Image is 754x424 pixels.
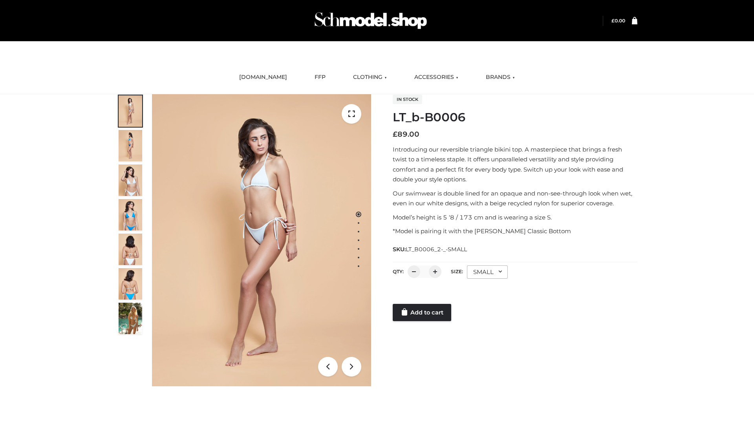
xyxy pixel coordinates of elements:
[119,199,142,230] img: ArielClassicBikiniTop_CloudNine_AzureSky_OW114ECO_4-scaled.jpg
[393,188,637,208] p: Our swimwear is double lined for an opaque and non-see-through look when wet, even in our white d...
[611,18,625,24] bdi: 0.00
[309,69,331,86] a: FFP
[119,130,142,161] img: ArielClassicBikiniTop_CloudNine_AzureSky_OW114ECO_2-scaled.jpg
[467,265,508,279] div: SMALL
[451,269,463,274] label: Size:
[480,69,521,86] a: BRANDS
[393,144,637,185] p: Introducing our reversible triangle bikini top. A masterpiece that brings a fresh twist to a time...
[393,269,404,274] label: QTY:
[393,245,468,254] span: SKU:
[393,130,419,139] bdi: 89.00
[611,18,615,24] span: £
[393,110,637,124] h1: LT_b-B0006
[119,268,142,300] img: ArielClassicBikiniTop_CloudNine_AzureSky_OW114ECO_8-scaled.jpg
[393,304,451,321] a: Add to cart
[119,95,142,127] img: ArielClassicBikiniTop_CloudNine_AzureSky_OW114ECO_1-scaled.jpg
[393,226,637,236] p: *Model is pairing it with the [PERSON_NAME] Classic Bottom
[347,69,393,86] a: CLOTHING
[312,5,430,36] img: Schmodel Admin 964
[119,303,142,334] img: Arieltop_CloudNine_AzureSky2.jpg
[408,69,464,86] a: ACCESSORIES
[393,212,637,223] p: Model’s height is 5 ‘8 / 173 cm and is wearing a size S.
[119,234,142,265] img: ArielClassicBikiniTop_CloudNine_AzureSky_OW114ECO_7-scaled.jpg
[152,94,371,386] img: ArielClassicBikiniTop_CloudNine_AzureSky_OW114ECO_1
[233,69,293,86] a: [DOMAIN_NAME]
[393,130,397,139] span: £
[406,246,467,253] span: LT_B0006_2-_-SMALL
[119,164,142,196] img: ArielClassicBikiniTop_CloudNine_AzureSky_OW114ECO_3-scaled.jpg
[393,95,422,104] span: In stock
[611,18,625,24] a: £0.00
